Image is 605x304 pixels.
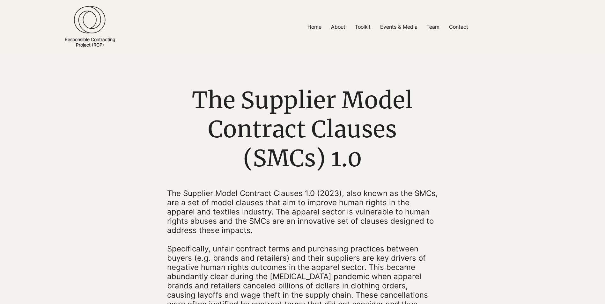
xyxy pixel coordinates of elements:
[352,20,374,34] p: Toolkit
[65,37,115,47] a: Responsible ContractingProject (RCP)
[422,20,444,34] a: Team
[446,20,471,34] p: Contact
[226,20,550,34] nav: Site
[350,20,375,34] a: Toolkit
[303,20,326,34] a: Home
[167,189,438,235] span: The Supplier Model Contract Clauses 1.0 (2023), also known as the SMCs, are a set of model clause...
[192,86,413,173] span: The Supplier Model Contract Clauses (SMCs) 1.0
[375,20,422,34] a: Events & Media
[328,20,349,34] p: About
[444,20,473,34] a: Contact
[304,20,325,34] p: Home
[326,20,350,34] a: About
[377,20,421,34] p: Events & Media
[423,20,443,34] p: Team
